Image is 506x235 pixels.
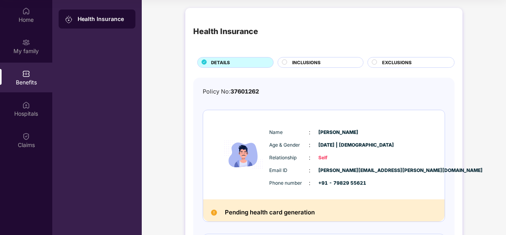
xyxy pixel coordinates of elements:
[211,59,230,66] span: DETAILS
[22,101,30,109] img: svg+xml;base64,PHN2ZyBpZD0iSG9zcGl0YWxzIiB4bWxucz0iaHR0cDovL3d3dy53My5vcmcvMjAwMC9zdmciIHdpZHRoPS...
[269,167,309,174] span: Email ID
[269,180,309,187] span: Phone number
[309,179,310,187] span: :
[225,207,315,218] h2: Pending health card generation
[203,87,259,96] div: Policy No:
[65,15,73,23] img: svg+xml;base64,PHN2ZyB3aWR0aD0iMjAiIGhlaWdodD0iMjAiIHZpZXdCb3g9IjAgMCAyMCAyMCIgZmlsbD0ibm9uZSIgeG...
[318,167,358,174] span: [PERSON_NAME][EMAIL_ADDRESS][PERSON_NAME][DOMAIN_NAME]
[318,154,358,162] span: Self
[22,70,30,78] img: svg+xml;base64,PHN2ZyBpZD0iQmVuZWZpdHMiIHhtbG5zPSJodHRwOi8vd3d3LnczLm9yZy8yMDAwL3N2ZyIgd2lkdGg9Ij...
[382,59,412,66] span: EXCLUSIONS
[269,141,309,149] span: Age & Gender
[193,25,258,38] div: Health Insurance
[22,38,30,46] img: svg+xml;base64,PHN2ZyB3aWR0aD0iMjAiIGhlaWdodD0iMjAiIHZpZXdCb3g9IjAgMCAyMCAyMCIgZmlsbD0ibm9uZSIgeG...
[220,122,267,187] img: icon
[22,7,30,15] img: svg+xml;base64,PHN2ZyBpZD0iSG9tZSIgeG1sbnM9Imh0dHA6Ly93d3cudzMub3JnLzIwMDAvc3ZnIiB3aWR0aD0iMjAiIG...
[309,128,310,137] span: :
[309,153,310,162] span: :
[318,141,358,149] span: [DATE] | [DEMOGRAPHIC_DATA]
[211,210,217,216] img: Pending
[269,129,309,136] span: Name
[318,180,358,187] span: +91 - 79829 55621
[269,154,309,162] span: Relationship
[309,141,310,149] span: :
[292,59,321,66] span: INCLUSIONS
[318,129,358,136] span: [PERSON_NAME]
[78,15,129,23] div: Health Insurance
[230,88,259,95] span: 37601262
[22,132,30,140] img: svg+xml;base64,PHN2ZyBpZD0iQ2xhaW0iIHhtbG5zPSJodHRwOi8vd3d3LnczLm9yZy8yMDAwL3N2ZyIgd2lkdGg9IjIwIi...
[309,166,310,175] span: :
